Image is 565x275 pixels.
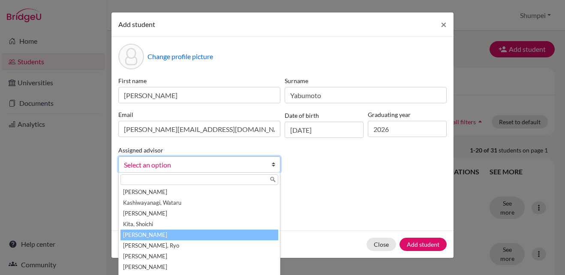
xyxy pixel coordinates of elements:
li: Kashiwayanagi, Wataru [120,197,278,208]
span: Select an option [124,159,264,170]
span: × [441,18,447,30]
label: Graduating year [368,110,447,119]
p: Parents [118,186,447,197]
li: [PERSON_NAME] [120,187,278,197]
div: Profile picture [118,44,144,69]
button: Close [367,238,396,251]
span: Add student [118,20,155,28]
label: Surname [285,76,447,85]
li: [PERSON_NAME] [120,251,278,262]
button: Close [434,12,454,36]
button: Add student [400,238,447,251]
label: Email [118,110,280,119]
label: First name [118,76,280,85]
li: [PERSON_NAME] [120,208,278,219]
li: [PERSON_NAME] [120,230,278,240]
label: Date of birth [285,111,319,120]
li: [PERSON_NAME], Ryo [120,240,278,251]
li: Kita, Shoichi [120,219,278,230]
label: Assigned advisor [118,146,163,155]
input: dd/mm/yyyy [285,122,364,138]
li: [PERSON_NAME] [120,262,278,272]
